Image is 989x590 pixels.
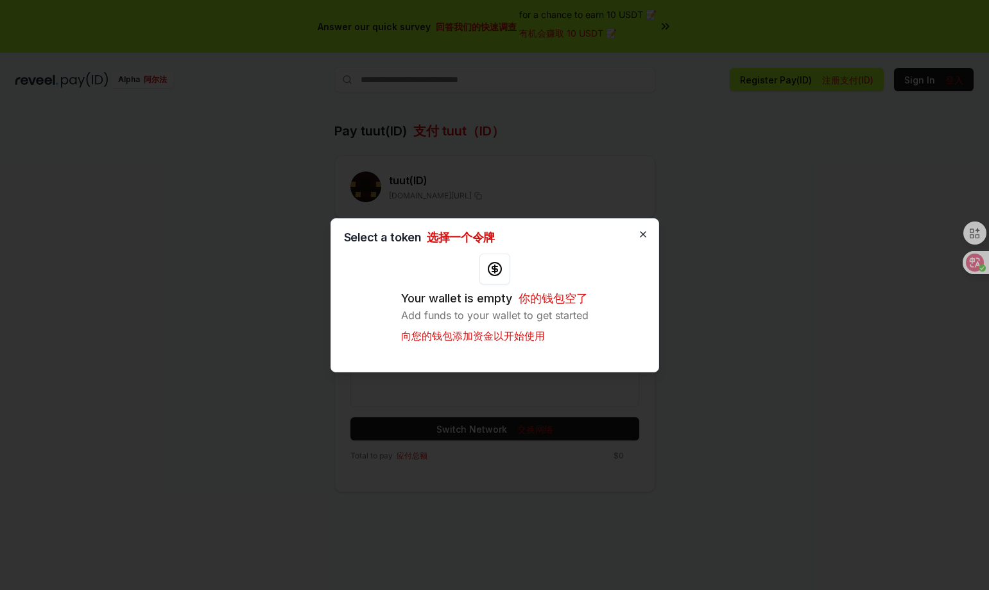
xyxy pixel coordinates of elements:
[401,290,588,308] h3: Your wallet is empty
[427,230,494,244] font: 选择一个令牌
[344,232,646,243] h2: Select a token
[401,329,545,342] font: 向您的钱包添加资金以开始使用
[401,308,589,349] p: Add funds to your wallet to get started
[519,291,588,305] font: 你的钱包空了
